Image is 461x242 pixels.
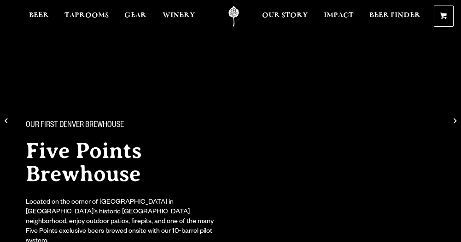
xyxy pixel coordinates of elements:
a: Odell Home [216,6,251,27]
a: Winery [157,6,201,27]
a: Beer [23,6,55,27]
a: Taprooms [58,6,115,27]
span: Gear [124,12,146,19]
a: Gear [118,6,152,27]
span: Beer [29,12,49,19]
span: Impact [324,12,354,19]
span: Beer Finder [369,12,420,19]
a: Beer Finder [363,6,426,27]
a: Impact [318,6,360,27]
span: Taprooms [64,12,109,19]
span: Our First Denver Brewhouse [26,120,124,132]
span: Our Story [262,12,308,19]
a: Our Story [256,6,314,27]
h2: Five Points Brewhouse [26,139,225,185]
span: Winery [163,12,195,19]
